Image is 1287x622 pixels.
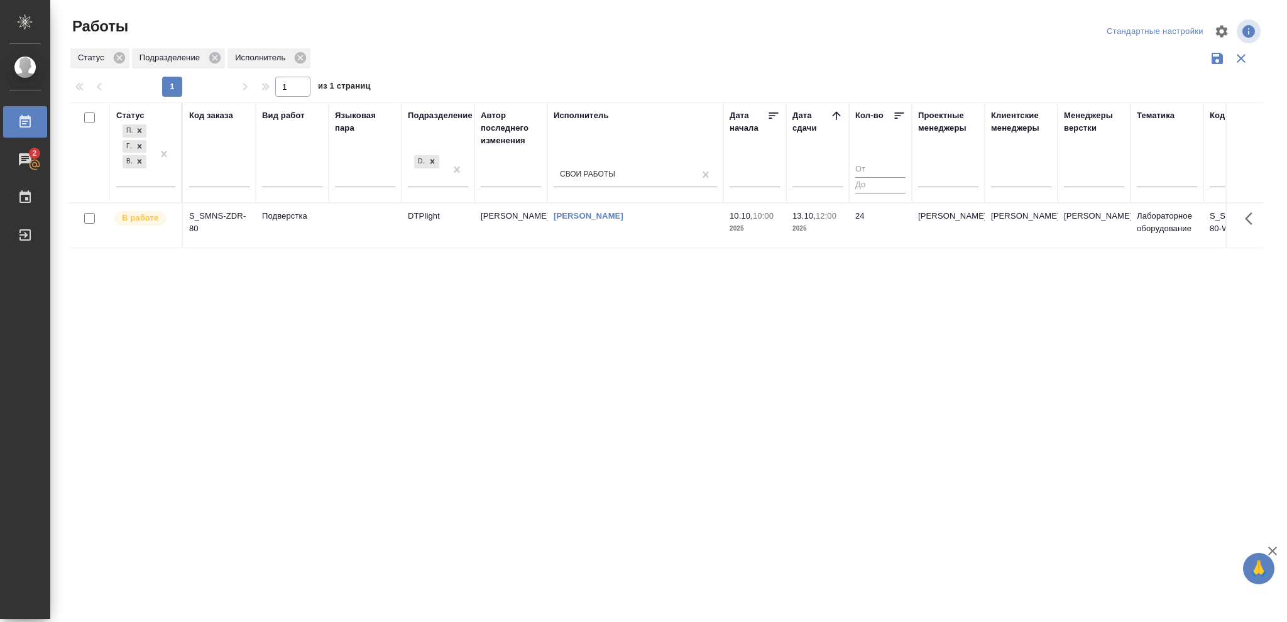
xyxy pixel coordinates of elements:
[189,109,233,122] div: Код заказа
[991,109,1051,134] div: Клиентские менеджеры
[3,144,47,175] a: 2
[262,210,322,222] p: Подверстка
[70,48,129,68] div: Статус
[1137,210,1197,235] p: Лабораторное оборудование
[413,154,441,170] div: DTPlight
[816,211,836,221] p: 12:00
[1064,210,1124,222] p: [PERSON_NAME]
[554,211,623,221] a: [PERSON_NAME]
[121,154,148,170] div: Подбор, Готов к работе, В работе
[414,155,425,168] div: DTPlight
[189,210,249,235] div: S_SMNS-ZDR-80
[140,52,204,64] p: Подразделение
[123,124,133,138] div: Подбор
[1137,109,1175,122] div: Тематика
[1229,46,1253,70] button: Сбросить фильтры
[730,109,767,134] div: Дата начала
[849,204,912,248] td: 24
[1207,16,1237,46] span: Настроить таблицу
[116,109,145,122] div: Статус
[792,211,816,221] p: 13.10,
[318,79,371,97] span: из 1 страниц
[1205,46,1229,70] button: Сохранить фильтры
[730,211,753,221] p: 10.10,
[121,139,148,155] div: Подбор, Готов к работе, В работе
[855,162,906,178] input: От
[69,16,128,36] span: Работы
[123,140,133,153] div: Готов к работе
[122,212,158,224] p: В работе
[262,109,305,122] div: Вид работ
[560,170,615,180] div: Свои работы
[481,109,541,147] div: Автор последнего изменения
[1237,19,1263,43] span: Посмотреть информацию
[554,109,609,122] div: Исполнитель
[855,109,884,122] div: Кол-во
[121,123,148,139] div: Подбор, Готов к работе, В работе
[235,52,290,64] p: Исполнитель
[985,204,1058,248] td: [PERSON_NAME]
[792,222,843,235] p: 2025
[408,109,473,122] div: Подразделение
[1210,109,1258,122] div: Код работы
[912,204,985,248] td: [PERSON_NAME]
[227,48,310,68] div: Исполнитель
[402,204,474,248] td: DTPlight
[1064,109,1124,134] div: Менеджеры верстки
[25,147,44,160] span: 2
[113,210,175,227] div: Исполнитель выполняет работу
[792,109,830,134] div: Дата сдачи
[1203,204,1276,248] td: S_SMNS-ZDR-80-WK-019
[123,155,133,168] div: В работе
[855,177,906,193] input: До
[918,109,978,134] div: Проектные менеджеры
[1248,555,1269,582] span: 🙏
[474,204,547,248] td: [PERSON_NAME]
[1237,204,1268,234] button: Здесь прячутся важные кнопки
[1104,22,1207,41] div: split button
[1243,553,1274,584] button: 🙏
[753,211,774,221] p: 10:00
[78,52,109,64] p: Статус
[132,48,225,68] div: Подразделение
[730,222,780,235] p: 2025
[335,109,395,134] div: Языковая пара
